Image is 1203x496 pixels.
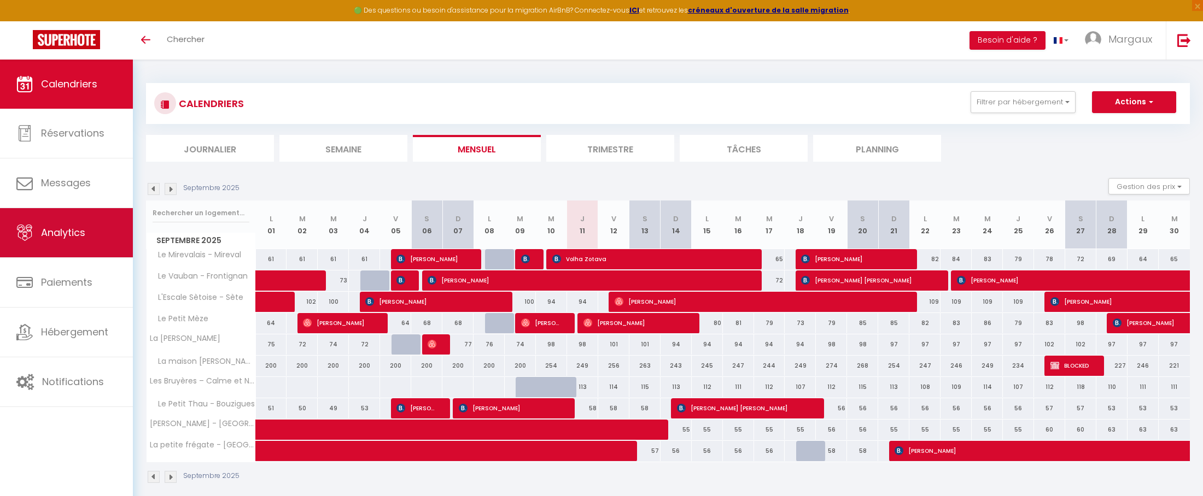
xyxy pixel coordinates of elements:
div: 58 [567,398,598,418]
div: 56 [909,398,941,418]
div: 200 [474,356,505,376]
div: 254 [878,356,909,376]
div: 109 [941,377,972,397]
div: 112 [816,377,847,397]
div: 56 [661,441,692,461]
div: 57 [629,441,661,461]
div: 112 [754,377,785,397]
div: 200 [380,356,411,376]
img: Super Booking [33,30,100,49]
div: 60 [1065,420,1096,440]
abbr: M [299,214,306,224]
div: 83 [972,249,1003,269]
span: Le Petit Thau - Bouzigues [148,398,258,410]
div: 113 [567,377,598,397]
div: 200 [256,356,287,376]
div: 268 [847,356,878,376]
div: 51 [256,398,287,418]
div: 200 [442,356,474,376]
input: Rechercher un logement... [153,203,249,223]
div: 111 [1159,377,1190,397]
div: 56 [847,398,878,418]
div: 55 [1003,420,1034,440]
div: 81 [723,313,754,333]
div: 113 [878,377,909,397]
li: Journalier [146,135,274,162]
a: créneaux d'ouverture de la salle migration [688,5,849,15]
div: 243 [661,356,692,376]
abbr: J [1016,214,1020,224]
abbr: D [673,214,679,224]
abbr: L [488,214,491,224]
div: 94 [754,334,785,355]
div: 98 [847,334,878,355]
div: 49 [318,398,349,418]
span: Le Vauban - Frontignan [148,270,250,282]
span: [PERSON_NAME] [PERSON_NAME] [801,270,936,291]
div: 56 [723,441,754,461]
abbr: S [860,214,865,224]
span: [PERSON_NAME] [PERSON_NAME] [677,398,812,418]
div: 58 [629,398,661,418]
div: 53 [1128,398,1159,418]
p: Septembre 2025 [183,183,240,193]
abbr: L [1141,214,1144,224]
div: 61 [256,249,287,269]
div: 115 [847,377,878,397]
div: 79 [1003,313,1034,333]
div: 56 [692,441,723,461]
div: 82 [909,313,941,333]
span: La petite frégate - [GEOGRAPHIC_DATA] [148,441,258,449]
span: L'Escale Sètoise - Sète [148,292,246,304]
div: 98 [816,334,847,355]
div: 109 [972,292,1003,312]
div: 63 [1159,420,1190,440]
div: 56 [754,441,785,461]
div: 94 [536,292,567,312]
abbr: M [735,214,741,224]
div: 108 [909,377,941,397]
div: 53 [1159,398,1190,418]
div: 56 [847,420,878,440]
th: 16 [723,200,754,249]
span: Paiements [41,275,92,289]
span: [PERSON_NAME] [521,249,532,269]
button: Besoin d'aide ? [970,31,1046,50]
th: 11 [567,200,598,249]
div: 256 [598,356,629,376]
div: 56 [941,398,972,418]
div: 55 [878,420,909,440]
div: 109 [909,292,941,312]
div: 249 [785,356,816,376]
span: [PERSON_NAME] [801,249,905,269]
div: 79 [754,313,785,333]
th: 29 [1128,200,1159,249]
abbr: V [829,214,834,224]
div: 56 [972,398,1003,418]
th: 24 [972,200,1003,249]
th: 03 [318,200,349,249]
div: 112 [1034,377,1065,397]
h3: CALENDRIERS [176,91,244,116]
div: 111 [723,377,754,397]
div: 73 [318,270,349,291]
div: 97 [1128,334,1159,355]
div: 109 [1003,292,1034,312]
div: 60 [1034,420,1065,440]
div: 68 [411,313,442,333]
div: 83 [941,313,972,333]
div: 97 [1003,334,1034,355]
th: 01 [256,200,287,249]
div: 94 [785,334,816,355]
abbr: J [363,214,367,224]
th: 06 [411,200,442,249]
abbr: S [643,214,647,224]
th: 13 [629,200,661,249]
span: Septembre 2025 [147,233,255,249]
span: Notifications [42,375,104,388]
div: 98 [1065,313,1096,333]
div: 100 [505,292,536,312]
div: 64 [380,313,411,333]
div: 55 [941,420,972,440]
